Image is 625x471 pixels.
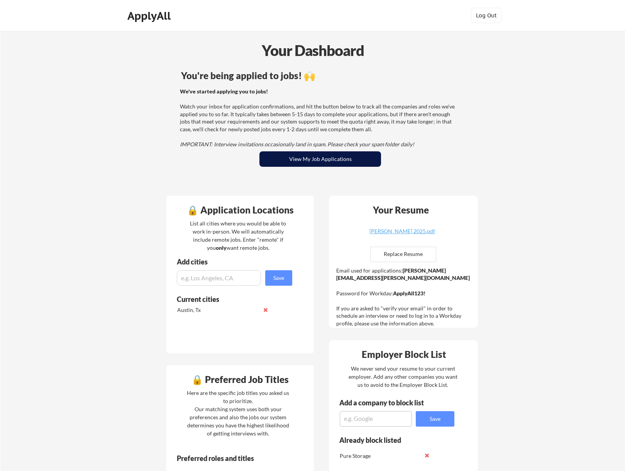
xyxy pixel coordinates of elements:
[180,141,414,147] em: IMPORTANT: Interview invitations occasionally land in spam. Please check your spam folder daily!
[332,350,476,359] div: Employer Block List
[177,296,284,303] div: Current cities
[168,205,312,215] div: 🔒 Application Locations
[348,364,458,389] div: We never send your resume to your current employer. Add any other companies you want us to avoid ...
[180,88,268,95] strong: We've started applying you to jobs!
[259,151,381,167] button: View My Job Applications
[181,71,459,80] div: You're being applied to jobs! 🙌
[265,270,292,286] button: Save
[336,267,473,327] div: Email used for applications: Password for Workday: If you are asked to "verify your email" in ord...
[356,229,448,234] div: [PERSON_NAME] 2025.pdf
[356,229,448,241] a: [PERSON_NAME] 2025.pdf
[393,290,425,296] strong: ApplyAll123!
[127,9,173,22] div: ApplyAll
[177,455,282,462] div: Preferred roles and titles
[216,244,227,251] strong: only
[1,39,625,61] div: Your Dashboard
[177,306,259,314] div: Austin, Tx
[177,258,294,265] div: Add cities
[340,452,421,460] div: Pure Storage
[168,375,312,384] div: 🔒 Preferred Job Titles
[471,8,502,23] button: Log Out
[416,411,454,427] button: Save
[177,270,261,286] input: e.g. Los Angeles, CA
[185,219,291,252] div: List all cities where you would be able to work in-person. We will automatically include remote j...
[185,389,291,437] div: Here are the specific job titles you asked us to prioritize. Our matching system uses both your p...
[339,437,444,444] div: Already block listed
[362,205,439,215] div: Your Resume
[339,399,436,406] div: Add a company to block list
[180,88,458,148] div: Watch your inbox for application confirmations, and hit the button below to track all the compani...
[336,267,470,281] strong: [PERSON_NAME][EMAIL_ADDRESS][PERSON_NAME][DOMAIN_NAME]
